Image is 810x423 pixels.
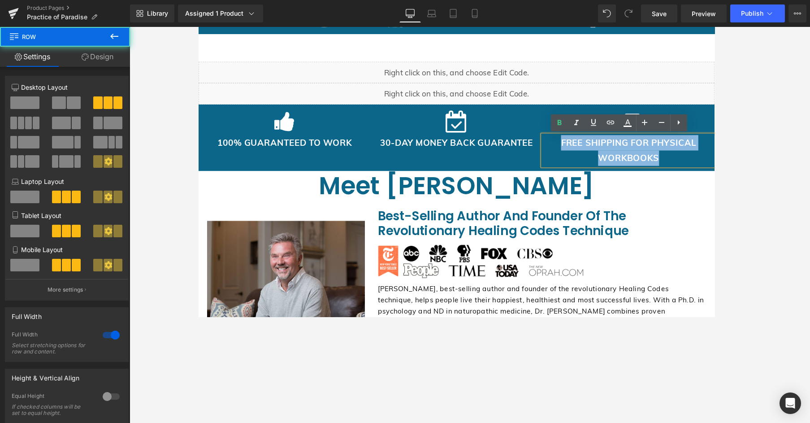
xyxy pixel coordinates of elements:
p: Mobile Layout [12,245,122,254]
button: More settings [5,279,128,300]
div: [PERSON_NAME], best-selling author and founder of the revolutionary Healing Codes technique, help... [188,270,533,362]
p: More settings [48,286,83,294]
span: Row [9,27,99,47]
p: Tablet Layout [12,211,122,220]
a: Design [65,47,130,67]
div: Full Width [12,308,42,320]
span: Save [652,9,667,18]
span: Library [147,9,168,17]
h1: 30-DAY MONEY BACK GUARANTEE [181,114,361,130]
span: Preview [692,9,716,18]
h3: Best-Selling Author And Founder Of The Revolutionary Healing Codes Technique [188,191,533,222]
h3: Meet [PERSON_NAME] [9,152,533,182]
a: Laptop [421,4,442,22]
a: Mobile [464,4,485,22]
a: Preview [681,4,727,22]
h1: FREE SHIPPING FOR PHYSICAL WORKBOOKS [362,114,542,146]
span: Publish [741,10,763,17]
div: Assigned 1 Product [185,9,256,18]
a: Desktop [399,4,421,22]
span: Practice of Paradise [27,13,87,21]
div: Open Intercom Messenger [780,392,801,414]
div: Height & Vertical Align [12,369,79,382]
button: Redo [619,4,637,22]
div: Equal Height [12,392,94,402]
button: Publish [730,4,785,22]
div: Select stretching options for row and content. [12,342,92,355]
a: Tablet [442,4,464,22]
button: More [788,4,806,22]
a: Product Pages [27,4,130,12]
button: Undo [598,4,616,22]
a: New Library [130,4,174,22]
p: Desktop Layout [12,83,122,92]
p: Laptop Layout [12,177,122,186]
div: If checked columns will be set to equal height. [12,404,92,416]
div: Full Width [12,331,94,340]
